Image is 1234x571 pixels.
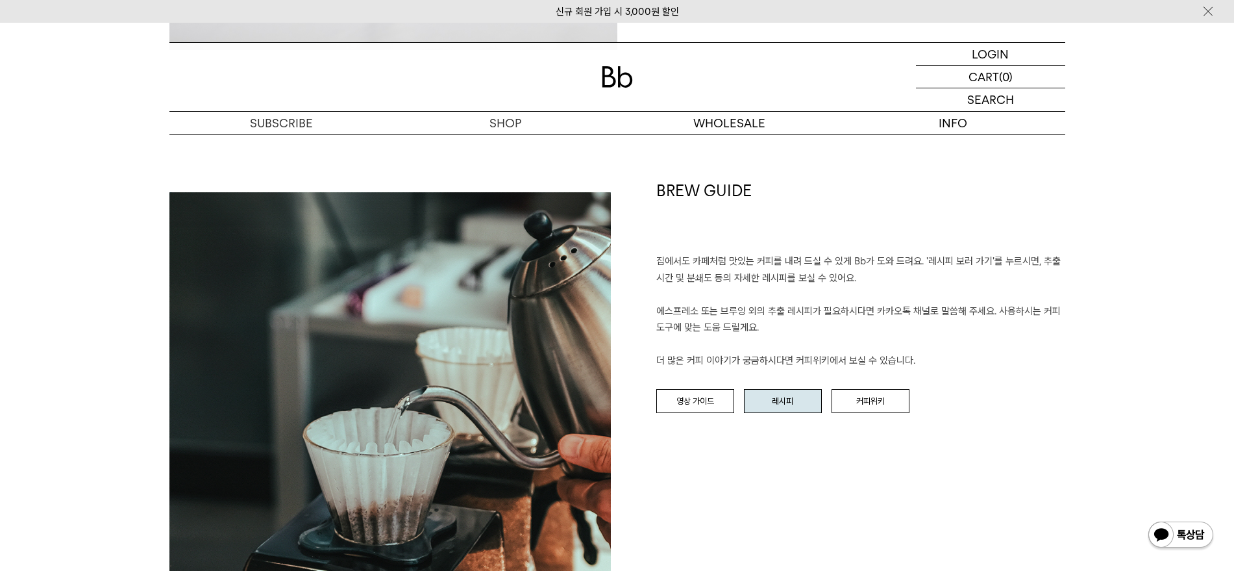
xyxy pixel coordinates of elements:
[916,66,1065,88] a: CART (0)
[617,112,841,134] p: WHOLESALE
[1147,520,1215,552] img: 카카오톡 채널 1:1 채팅 버튼
[999,66,1013,88] p: (0)
[969,66,999,88] p: CART
[841,112,1065,134] p: INFO
[656,389,734,414] a: 영상 가이드
[656,180,1065,254] h1: BREW GUIDE
[832,389,909,414] a: 커피위키
[916,43,1065,66] a: LOGIN
[972,43,1009,65] p: LOGIN
[393,112,617,134] a: SHOP
[967,88,1014,111] p: SEARCH
[744,389,822,414] a: 레시피
[169,112,393,134] a: SUBSCRIBE
[656,253,1065,370] p: 집에서도 카페처럼 맛있는 커피를 내려 드실 ﻿수 있게 Bb가 도와 드려요. '레시피 보러 가기'를 누르시면, 추출 시간 및 분쇄도 등의 자세한 레시피를 보실 수 있어요. 에스...
[602,66,633,88] img: 로고
[556,6,679,18] a: 신규 회원 가입 시 3,000원 할인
